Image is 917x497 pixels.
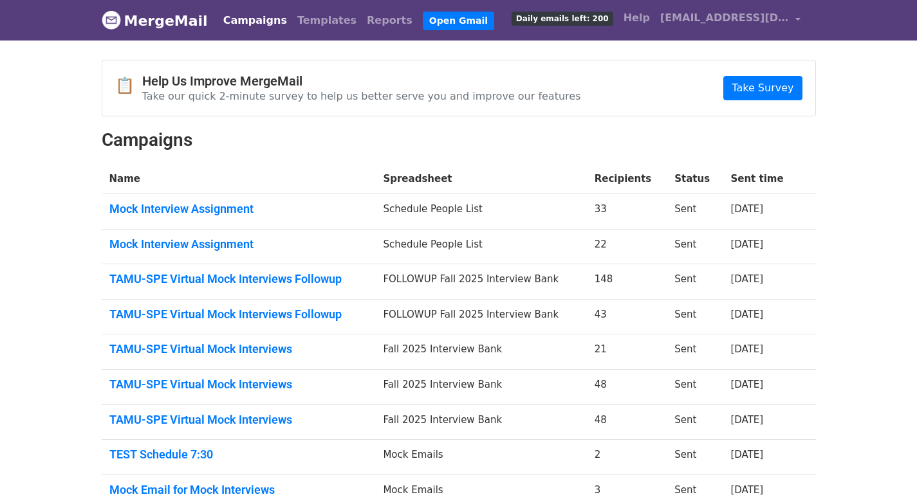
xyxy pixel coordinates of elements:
[587,334,667,370] td: 21
[730,343,763,355] a: [DATE]
[109,307,368,321] a: TAMU-SPE Virtual Mock Interviews Followup
[142,73,581,89] h4: Help Us Improve MergeMail
[587,229,667,264] td: 22
[109,413,368,427] a: TAMU-SPE Virtual Mock Interviews
[730,379,763,390] a: [DATE]
[102,129,816,151] h2: Campaigns
[587,404,667,440] td: 48
[730,309,763,320] a: [DATE]
[667,440,723,475] td: Sent
[723,76,802,100] a: Take Survey
[655,5,806,35] a: [EMAIL_ADDRESS][DOMAIN_NAME]
[109,377,368,392] a: TAMU-SPE Virtual Mock Interviews
[587,194,667,230] td: 33
[375,370,586,405] td: Fall 2025 Interview Bank
[375,440,586,475] td: Mock Emails
[102,7,208,34] a: MergeMail
[512,12,613,26] span: Daily emails left: 200
[730,449,763,460] a: [DATE]
[115,77,142,95] span: 📋
[667,299,723,334] td: Sent
[109,447,368,462] a: TEST Schedule 7:30
[660,10,789,26] span: [EMAIL_ADDRESS][DOMAIN_NAME]
[142,89,581,103] p: Take our quick 2-minute survey to help us better serve you and improve our features
[730,239,763,250] a: [DATE]
[375,299,586,334] td: FOLLOWUP Fall 2025 Interview Bank
[423,12,494,30] a: Open Gmail
[102,10,121,30] img: MergeMail logo
[362,8,418,33] a: Reports
[587,299,667,334] td: 43
[667,370,723,405] td: Sent
[667,164,723,194] th: Status
[375,194,586,230] td: Schedule People List
[506,5,618,31] a: Daily emails left: 200
[730,484,763,496] a: [DATE]
[292,8,362,33] a: Templates
[667,194,723,230] td: Sent
[667,334,723,370] td: Sent
[723,164,798,194] th: Sent time
[587,264,667,300] td: 148
[618,5,655,31] a: Help
[667,404,723,440] td: Sent
[587,440,667,475] td: 2
[667,229,723,264] td: Sent
[375,229,586,264] td: Schedule People List
[375,334,586,370] td: Fall 2025 Interview Bank
[667,264,723,300] td: Sent
[109,237,368,251] a: Mock Interview Assignment
[730,273,763,285] a: [DATE]
[375,264,586,300] td: FOLLOWUP Fall 2025 Interview Bank
[109,202,368,216] a: Mock Interview Assignment
[587,164,667,194] th: Recipients
[218,8,292,33] a: Campaigns
[109,483,368,497] a: Mock Email for Mock Interviews
[587,370,667,405] td: 48
[730,203,763,215] a: [DATE]
[102,164,376,194] th: Name
[375,164,586,194] th: Spreadsheet
[109,342,368,356] a: TAMU-SPE Virtual Mock Interviews
[109,272,368,286] a: TAMU-SPE Virtual Mock Interviews Followup
[375,404,586,440] td: Fall 2025 Interview Bank
[730,414,763,426] a: [DATE]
